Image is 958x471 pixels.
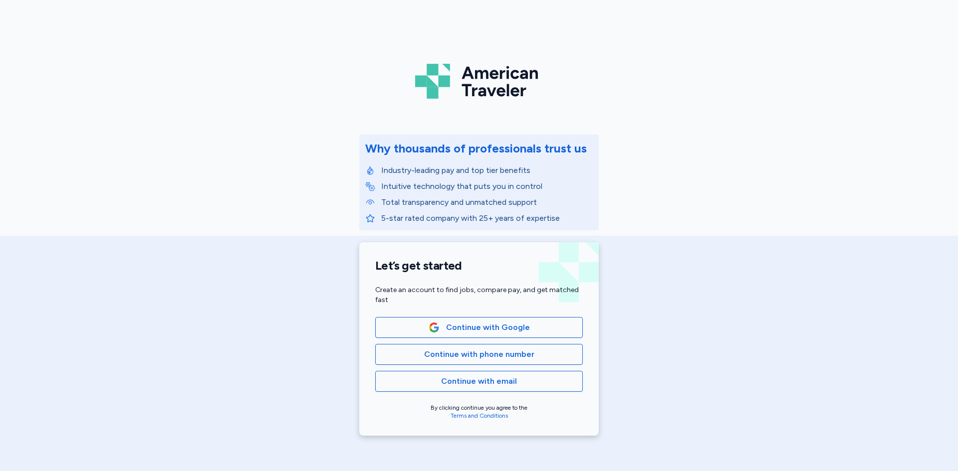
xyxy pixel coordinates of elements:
button: Continue with email [375,371,583,392]
p: 5-star rated company with 25+ years of expertise [381,212,593,224]
span: Continue with phone number [424,348,534,360]
p: Intuitive technology that puts you in control [381,180,593,192]
div: Why thousands of professionals trust us [365,141,587,157]
span: Continue with email [441,375,517,387]
a: Terms and Conditions [451,412,508,419]
p: Total transparency and unmatched support [381,196,593,208]
span: Continue with Google [446,321,530,333]
img: Logo [415,60,543,103]
div: Create an account to find jobs, compare pay, and get matched fast [375,285,583,305]
img: Google Logo [429,322,440,333]
button: Google LogoContinue with Google [375,317,583,338]
div: By clicking continue you agree to the [375,404,583,420]
button: Continue with phone number [375,344,583,365]
h1: Let’s get started [375,258,583,273]
p: Industry-leading pay and top tier benefits [381,164,593,176]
